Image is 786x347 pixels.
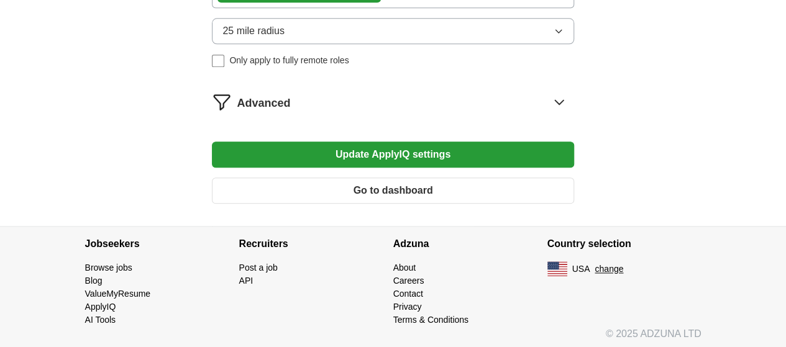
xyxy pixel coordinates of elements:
[212,55,224,67] input: Only apply to fully remote roles
[85,263,132,273] a: Browse jobs
[212,178,574,204] button: Go to dashboard
[393,302,422,312] a: Privacy
[547,261,567,276] img: US flag
[393,289,423,299] a: Contact
[572,263,590,276] span: USA
[229,54,349,67] span: Only apply to fully remote roles
[393,315,468,325] a: Terms & Conditions
[85,289,151,299] a: ValueMyResume
[239,263,278,273] a: Post a job
[595,263,623,276] button: change
[212,92,232,112] img: filter
[85,276,103,286] a: Blog
[547,227,701,261] h4: Country selection
[85,302,116,312] a: ApplyIQ
[237,95,290,112] span: Advanced
[85,315,116,325] a: AI Tools
[393,276,424,286] a: Careers
[222,24,285,38] span: 25 mile radius
[212,142,574,168] button: Update ApplyIQ settings
[393,263,416,273] a: About
[212,18,574,44] button: 25 mile radius
[239,276,254,286] a: API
